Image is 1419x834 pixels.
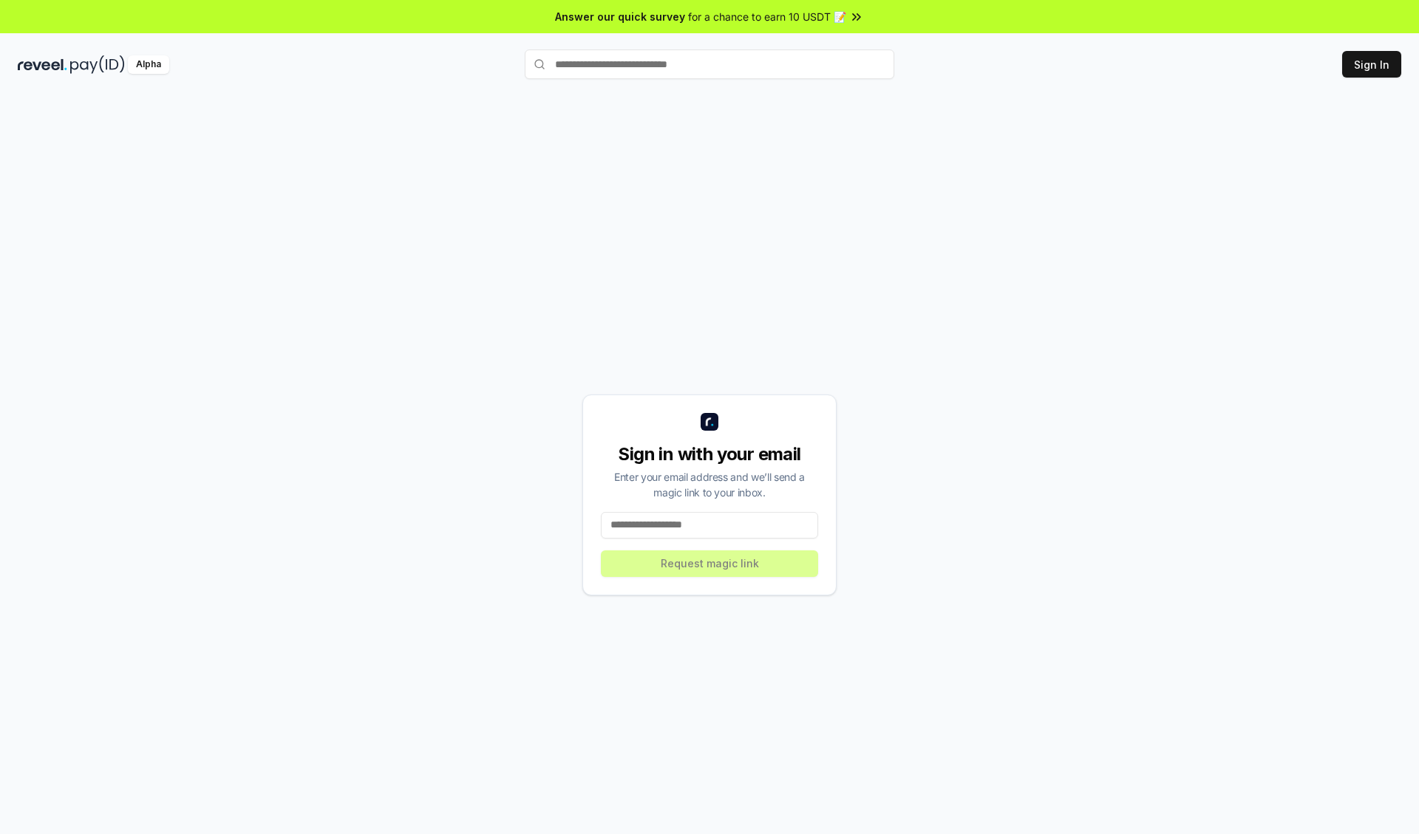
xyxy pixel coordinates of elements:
img: logo_small [701,413,718,431]
span: for a chance to earn 10 USDT 📝 [688,9,846,24]
div: Sign in with your email [601,442,818,466]
div: Alpha [128,55,169,74]
img: reveel_dark [18,55,67,74]
button: Sign In [1342,51,1401,78]
span: Answer our quick survey [555,9,685,24]
img: pay_id [70,55,125,74]
div: Enter your email address and we’ll send a magic link to your inbox. [601,469,818,500]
